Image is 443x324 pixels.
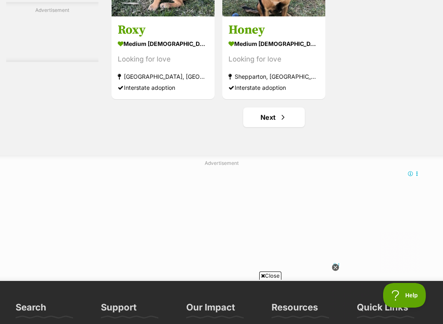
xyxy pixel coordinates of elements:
div: Looking for love [228,54,319,65]
a: Next page [243,107,305,127]
h3: Quick Links [357,301,408,318]
strong: [GEOGRAPHIC_DATA], [GEOGRAPHIC_DATA] [118,71,208,82]
iframe: Help Scout Beacon - Open [383,283,427,308]
div: Advertisement [6,2,98,62]
a: Roxy medium [DEMOGRAPHIC_DATA] Dog Looking for love [GEOGRAPHIC_DATA], [GEOGRAPHIC_DATA] Intersta... [112,16,215,99]
nav: Pagination [111,107,437,127]
h3: Roxy [118,22,208,38]
iframe: Advertisement [23,170,420,273]
div: Interstate adoption [228,82,319,93]
h3: Honey [228,22,319,38]
div: Interstate adoption [118,82,208,93]
iframe: Advertisement [72,283,371,320]
a: Honey medium [DEMOGRAPHIC_DATA] Dog Looking for love Shepparton, [GEOGRAPHIC_DATA] Interstate ado... [222,16,325,99]
strong: Shepparton, [GEOGRAPHIC_DATA] [228,71,319,82]
strong: medium [DEMOGRAPHIC_DATA] Dog [118,38,208,50]
strong: medium [DEMOGRAPHIC_DATA] Dog [228,38,319,50]
div: Looking for love [118,54,208,65]
h3: Search [16,301,46,318]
